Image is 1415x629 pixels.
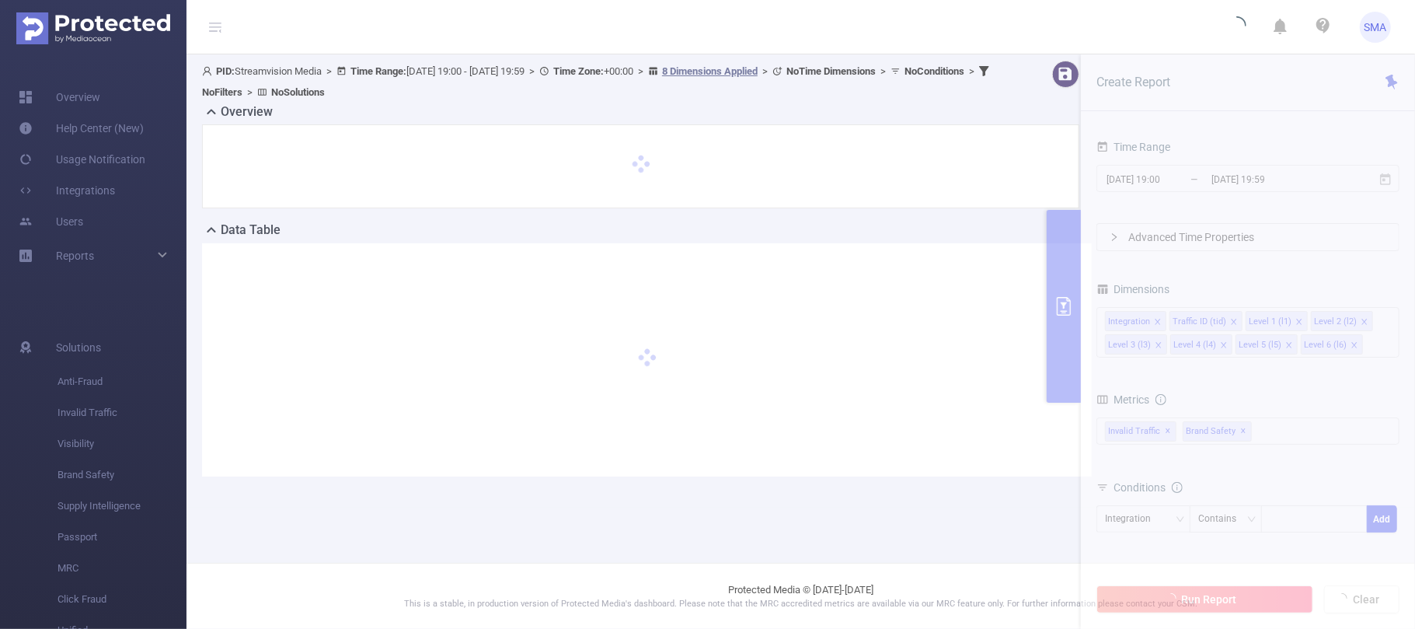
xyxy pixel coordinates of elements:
[271,86,325,98] b: No Solutions
[221,221,281,239] h2: Data Table
[876,65,890,77] span: >
[202,65,993,98] span: Streamvision Media [DATE] 19:00 - [DATE] 19:59 +00:00
[1228,16,1246,38] i: icon: loading
[19,113,144,144] a: Help Center (New)
[58,491,186,522] span: Supply Intelligence
[964,65,979,77] span: >
[58,397,186,428] span: Invalid Traffic
[662,65,758,77] u: 8 Dimensions Applied
[758,65,772,77] span: >
[56,250,94,262] span: Reports
[58,553,186,584] span: MRC
[19,175,115,206] a: Integrations
[633,65,648,77] span: >
[186,563,1415,629] footer: Protected Media © [DATE]-[DATE]
[221,103,273,121] h2: Overview
[786,65,876,77] b: No Time Dimensions
[202,66,216,76] i: icon: user
[56,332,101,363] span: Solutions
[58,460,186,491] span: Brand Safety
[56,240,94,271] a: Reports
[216,65,235,77] b: PID:
[225,598,1376,611] p: This is a stable, in production version of Protected Media's dashboard. Please note that the MRC ...
[350,65,406,77] b: Time Range:
[242,86,257,98] span: >
[904,65,964,77] b: No Conditions
[58,584,186,615] span: Click Fraud
[202,86,242,98] b: No Filters
[16,12,170,44] img: Protected Media
[19,82,100,113] a: Overview
[58,366,186,397] span: Anti-Fraud
[553,65,604,77] b: Time Zone:
[19,206,83,237] a: Users
[58,428,186,460] span: Visibility
[322,65,336,77] span: >
[58,522,186,553] span: Passport
[525,65,539,77] span: >
[1364,12,1387,43] span: SMA
[19,144,145,175] a: Usage Notification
